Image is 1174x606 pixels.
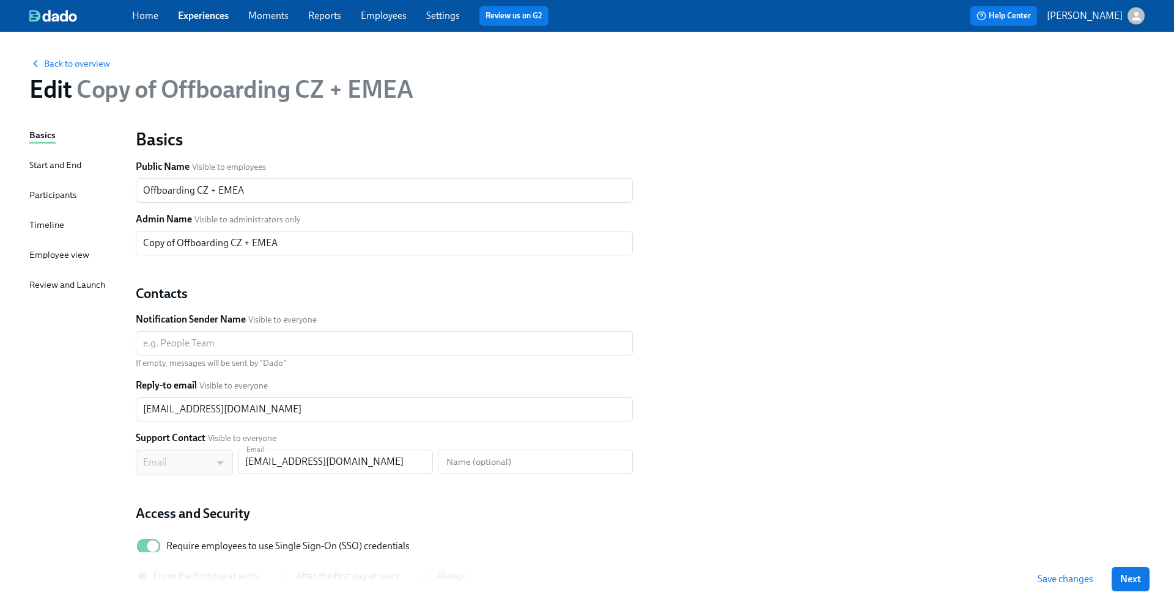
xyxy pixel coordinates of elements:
div: Email [136,450,233,475]
div: Start and End [29,158,81,172]
div: Basics [29,128,56,142]
a: Experiences [178,10,229,21]
button: [PERSON_NAME] [1047,7,1145,24]
span: Next [1120,573,1141,585]
input: e.g. peopleteam@company.com [136,397,633,422]
h1: Basics [136,128,633,150]
button: Save changes [1029,567,1102,591]
button: Back to overview [29,57,110,70]
button: Next [1112,567,1150,591]
span: Copy of Offboarding CZ + EMEA [72,75,413,104]
input: Leave empty to use the regular experience title [136,231,633,255]
span: Save changes [1038,573,1093,585]
span: Visible to everyone [199,380,268,392]
div: Participants [29,188,76,202]
a: Reports [308,10,341,21]
a: Review us on G2 [485,10,542,22]
label: Reply-to email [136,379,197,392]
label: Public Name [136,160,190,173]
label: Admin Name [136,213,192,226]
input: e.g. People Team [136,331,633,356]
h2: Access and Security [136,505,633,523]
p: If empty, messages will be sent by "Dado" [136,357,633,369]
img: dado [29,10,77,22]
span: Help Center [976,10,1031,22]
a: Employees [361,10,407,21]
h2: Contacts [136,285,633,303]
span: Visible to administrators only [194,214,300,225]
div: Review and Launch [29,278,105,291]
p: [PERSON_NAME] [1047,9,1123,23]
a: Home [132,10,158,21]
span: Visible to employees [192,161,266,173]
a: Settings [426,10,460,21]
div: Employee view [29,248,89,261]
div: Require employees to use Single Sign-On (SSO) credentials [166,539,410,553]
a: Moments [248,10,289,21]
span: Visible to everyone [208,433,276,444]
div: To require employees to log in via SSO, integrate a Single Sign-On provider under Organization → ... [166,539,410,553]
h1: Edit [29,75,413,104]
label: Notification Sender Name [136,313,246,326]
a: dado [29,10,132,22]
button: Help Center [970,6,1037,26]
span: Visible to everyone [248,314,317,326]
div: Timeline [29,218,64,232]
button: Review us on G2 [479,6,548,26]
label: Support Contact [136,431,205,445]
